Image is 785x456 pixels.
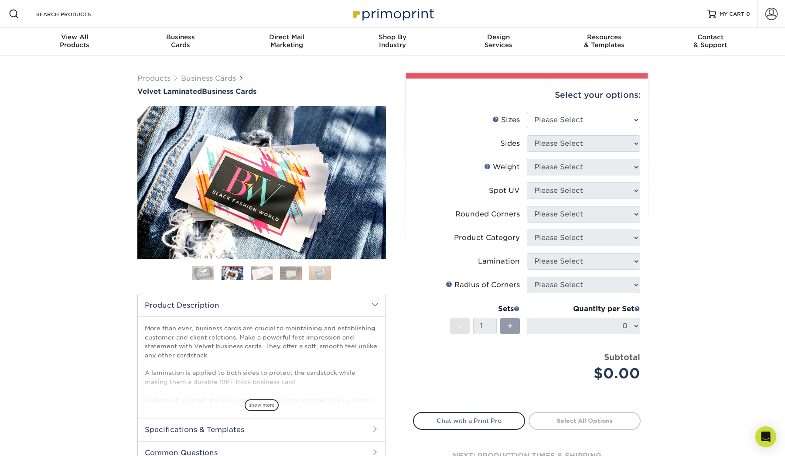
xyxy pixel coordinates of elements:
[604,352,640,362] strong: Subtotal
[445,33,551,41] span: Design
[340,33,446,49] div: Industry
[22,28,128,56] a: View AllProducts
[222,267,243,281] img: Business Cards 02
[455,209,520,219] div: Rounded Corners
[280,266,302,280] img: Business Cards 04
[138,418,386,441] h2: Specifications & Templates
[137,87,386,96] h1: Business Cards
[551,28,657,56] a: Resources& Templates
[137,87,202,96] span: Velvet Laminated
[454,233,520,243] div: Product Category
[507,319,513,333] span: +
[551,33,657,49] div: & Templates
[720,10,744,18] span: MY CART
[35,9,120,19] input: SEARCH PRODUCTS.....
[349,4,436,23] img: Primoprint
[458,319,462,333] span: -
[489,185,520,196] div: Spot UV
[657,33,763,41] span: Contact
[234,28,340,56] a: Direct MailMarketing
[245,399,279,411] span: show more
[340,33,446,41] span: Shop By
[251,266,273,280] img: Business Cards 03
[128,28,234,56] a: BusinessCards
[128,33,234,49] div: Cards
[445,28,551,56] a: DesignServices
[657,33,763,49] div: & Support
[413,412,525,429] a: Chat with a Print Pro
[192,262,214,284] img: Business Cards 01
[137,106,386,259] img: Velvet Laminated 02
[755,426,776,447] div: Open Intercom Messenger
[551,33,657,41] span: Resources
[128,33,234,41] span: Business
[500,138,520,149] div: Sides
[181,74,236,82] a: Business Cards
[137,87,386,96] a: Velvet LaminatedBusiness Cards
[340,28,446,56] a: Shop ByIndustry
[22,33,128,41] span: View All
[484,162,520,172] div: Weight
[746,11,750,17] span: 0
[529,412,641,429] a: Select All Options
[478,256,520,267] div: Lamination
[138,294,386,316] h2: Product Description
[234,33,340,49] div: Marketing
[137,74,171,82] a: Products
[527,304,640,314] div: Quantity per Set
[657,28,763,56] a: Contact& Support
[450,304,520,314] div: Sets
[309,265,331,281] img: Business Cards 05
[492,115,520,125] div: Sizes
[22,33,128,49] div: Products
[413,79,641,112] div: Select your options:
[445,33,551,49] div: Services
[533,363,640,384] div: $0.00
[234,33,340,41] span: Direct Mail
[446,280,520,290] div: Radius of Corners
